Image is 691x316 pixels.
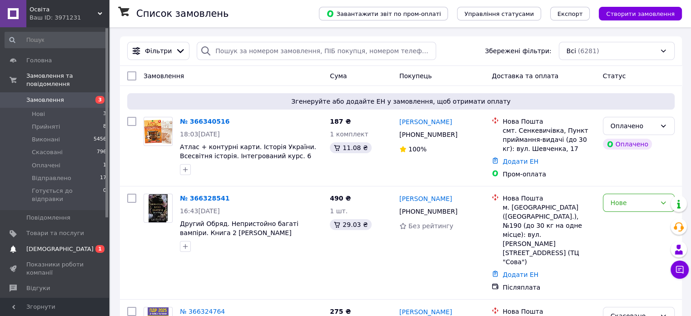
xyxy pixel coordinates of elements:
a: Створити замовлення [590,10,682,17]
span: Збережені фільтри: [485,46,551,55]
div: Пром-оплата [502,170,595,179]
span: Товари та послуги [26,229,84,237]
button: Експорт [550,7,590,20]
span: Прийняті [32,123,60,131]
a: Додати ЕН [502,271,538,278]
span: Завантажити звіт по пром-оплаті [326,10,441,18]
input: Пошук за номером замовлення, ПІБ покупця, номером телефону, Email, номером накладної [197,42,436,60]
span: 3 [95,96,104,104]
button: Створити замовлення [599,7,682,20]
div: [PHONE_NUMBER] [398,128,459,141]
span: 1 [103,161,106,170]
a: № 366324764 [180,308,225,315]
a: Другий Обряд. Непристойно багаті вампіри. Книга 2 [PERSON_NAME] [180,220,298,236]
div: [PHONE_NUMBER] [398,205,459,218]
span: 187 ₴ [330,118,351,125]
img: Фото товару [149,194,168,222]
span: Експорт [557,10,583,17]
a: № 366328541 [180,195,229,202]
img: Фото товару [144,119,172,144]
span: (6281) [578,47,599,55]
input: Пошук [5,32,107,48]
a: [PERSON_NAME] [399,117,452,126]
div: Ваш ID: 3971231 [30,14,109,22]
h1: Список замовлень [136,8,229,19]
div: Нова Пошта [502,307,595,316]
button: Управління статусами [457,7,541,20]
span: 5456 [94,135,106,144]
span: Оплачені [32,161,60,170]
span: Освіта [30,5,98,14]
span: Замовлення [144,72,184,80]
span: Скасовані [32,148,63,156]
span: Готується до відправки [32,187,103,203]
a: [PERSON_NAME] [399,194,452,203]
span: 1 шт. [330,207,348,215]
div: Нове [611,198,656,208]
span: Замовлення [26,96,64,104]
span: 0 [103,187,106,203]
span: Відправлено [32,174,71,182]
span: Відгуки [26,284,50,292]
span: Згенеруйте або додайте ЕН у замовлення, щоб отримати оплату [131,97,671,106]
span: 275 ₴ [330,308,351,315]
div: 29.03 ₴ [330,219,371,230]
span: 1 [95,245,104,253]
button: Завантажити звіт по пром-оплаті [319,7,448,20]
span: Статус [603,72,626,80]
div: Нова Пошта [502,117,595,126]
span: Виконані [32,135,60,144]
span: 490 ₴ [330,195,351,202]
a: Фото товару [144,117,173,146]
span: Повідомлення [26,214,70,222]
div: м. [GEOGRAPHIC_DATA] ([GEOGRAPHIC_DATA].), №190 (до 30 кг на одне місце): вул. [PERSON_NAME][STRE... [502,203,595,266]
span: Без рейтингу [408,222,453,230]
div: смт. Сенкевичівка, Пункт приймання-видачі (до 30 кг): вул. Шевченка, 17 [502,126,595,153]
div: Нова Пошта [502,194,595,203]
span: 3 [103,110,106,118]
div: 11.08 ₴ [330,142,371,153]
div: Оплачено [603,139,652,150]
span: [DEMOGRAPHIC_DATA] [26,245,94,253]
span: Cума [330,72,347,80]
span: 17 [100,174,106,182]
span: Нові [32,110,45,118]
span: Фільтри [145,46,172,55]
span: Доставка та оплата [492,72,558,80]
span: 18:03[DATE] [180,130,220,138]
a: Атлас + контурні карти. Історiя України. Всесвітня історія. Інтегрований курс. 6 клас. Картографія [180,143,316,169]
a: Фото товару [144,194,173,223]
span: Всі [567,46,576,55]
span: Створити замовлення [606,10,675,17]
div: Післяплата [502,283,595,292]
span: Управління статусами [464,10,534,17]
span: 8 [103,123,106,131]
div: Оплачено [611,121,656,131]
span: 1 комплект [330,130,368,138]
a: № 366340516 [180,118,229,125]
span: 796 [97,148,106,156]
span: Показники роботи компанії [26,261,84,277]
span: 16:43[DATE] [180,207,220,215]
button: Чат з покупцем [671,261,689,279]
span: Покупець [399,72,432,80]
span: Замовлення та повідомлення [26,72,109,88]
a: Додати ЕН [502,158,538,165]
span: 100% [408,145,427,153]
span: Головна [26,56,52,65]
